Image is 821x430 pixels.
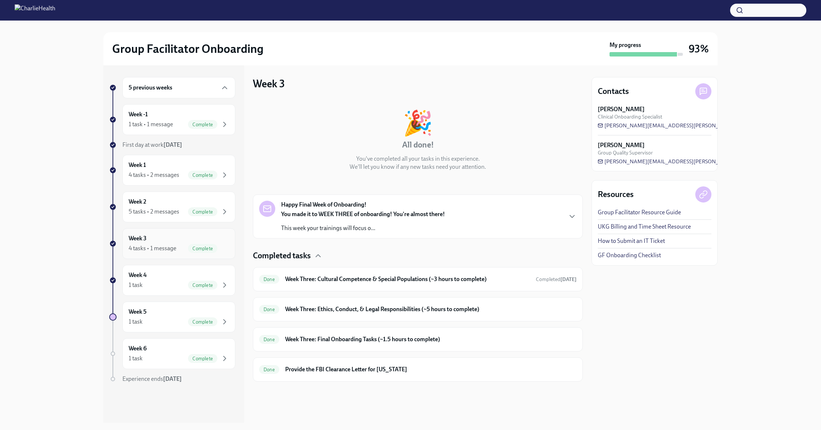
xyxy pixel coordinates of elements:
[285,305,577,313] h6: Week Three: Ethics, Conduct, & Legal Responsibilities (~5 hours to complete)
[598,223,691,231] a: UKG Billing and Time Sheet Resource
[259,364,577,375] a: DoneProvide the FBI Clearance Letter for [US_STATE]
[253,250,311,261] h4: Completed tasks
[188,246,217,251] span: Complete
[188,172,217,178] span: Complete
[259,367,279,372] span: Done
[129,161,146,169] h6: Week 1
[129,198,146,206] h6: Week 2
[163,141,182,148] strong: [DATE]
[129,208,179,216] div: 5 tasks • 2 messages
[598,189,634,200] h4: Resources
[129,271,147,279] h6: Week 4
[259,337,279,342] span: Done
[129,171,179,179] div: 4 tasks • 2 messages
[129,244,176,252] div: 4 tasks • 1 message
[253,77,285,90] h3: Week 3
[188,356,217,361] span: Complete
[122,141,182,148] span: First day at work
[598,251,661,259] a: GF Onboarding Checklist
[598,105,645,113] strong: [PERSON_NAME]
[610,41,641,49] strong: My progress
[259,277,279,282] span: Done
[285,365,577,373] h6: Provide the FBI Clearance Letter for [US_STATE]
[259,334,577,345] a: DoneWeek Three: Final Onboarding Tasks (~1.5 hours to complete)
[129,354,143,362] div: 1 task
[109,265,235,296] a: Week 41 taskComplete
[598,149,653,156] span: Group Quality Supervisor
[163,375,182,382] strong: [DATE]
[129,120,173,128] div: 1 task • 1 message
[109,338,235,369] a: Week 61 taskComplete
[598,208,681,216] a: Group Facilitator Resource Guide
[598,237,665,245] a: How to Submit an IT Ticket
[689,42,709,55] h3: 93%
[122,77,235,98] div: 5 previous weeks
[285,335,577,343] h6: Week Three: Final Onboarding Tasks (~1.5 hours to complete)
[598,122,781,129] a: [PERSON_NAME][EMAIL_ADDRESS][PERSON_NAME][DOMAIN_NAME]
[122,375,182,382] span: Experience ends
[129,234,147,243] h6: Week 3
[285,275,530,283] h6: Week Three: Cultural Competence & Special Populations (~3 hours to complete)
[188,122,217,127] span: Complete
[356,155,480,163] p: You've completed all your tasks in this experience.
[402,139,434,150] h4: All done!
[188,319,217,325] span: Complete
[560,276,577,283] strong: [DATE]
[188,283,217,288] span: Complete
[109,192,235,222] a: Week 25 tasks • 2 messagesComplete
[281,211,445,218] strong: You made it to WEEK THREE of onboarding! You're almost there!
[259,273,577,285] a: DoneWeek Three: Cultural Competence & Special Populations (~3 hours to complete)Completed[DATE]
[536,276,577,283] span: October 3rd, 2025 21:56
[129,345,147,353] h6: Week 6
[15,4,55,16] img: CharlieHealth
[350,163,486,171] p: We'll let you know if any new tasks need your attention.
[109,155,235,186] a: Week 14 tasks • 2 messagesComplete
[598,141,645,149] strong: [PERSON_NAME]
[403,111,433,135] div: 🎉
[129,281,143,289] div: 1 task
[129,308,147,316] h6: Week 5
[536,276,577,283] span: Completed
[109,228,235,259] a: Week 34 tasks • 1 messageComplete
[598,113,662,120] span: Clinical Onboarding Specialist
[259,303,577,315] a: DoneWeek Three: Ethics, Conduct, & Legal Responsibilities (~5 hours to complete)
[188,209,217,215] span: Complete
[109,141,235,149] a: First day at work[DATE]
[129,318,143,326] div: 1 task
[129,84,172,92] h6: 5 previous weeks
[112,41,264,56] h2: Group Facilitator Onboarding
[109,104,235,135] a: Week -11 task • 1 messageComplete
[281,201,367,209] strong: Happy Final Week of Onboarding!
[109,302,235,332] a: Week 51 taskComplete
[129,110,148,119] h6: Week -1
[259,307,279,312] span: Done
[598,158,781,165] a: [PERSON_NAME][EMAIL_ADDRESS][PERSON_NAME][DOMAIN_NAME]
[253,250,583,261] div: Completed tasks
[281,224,445,232] p: This week your trainings will focus o...
[598,86,629,97] h4: Contacts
